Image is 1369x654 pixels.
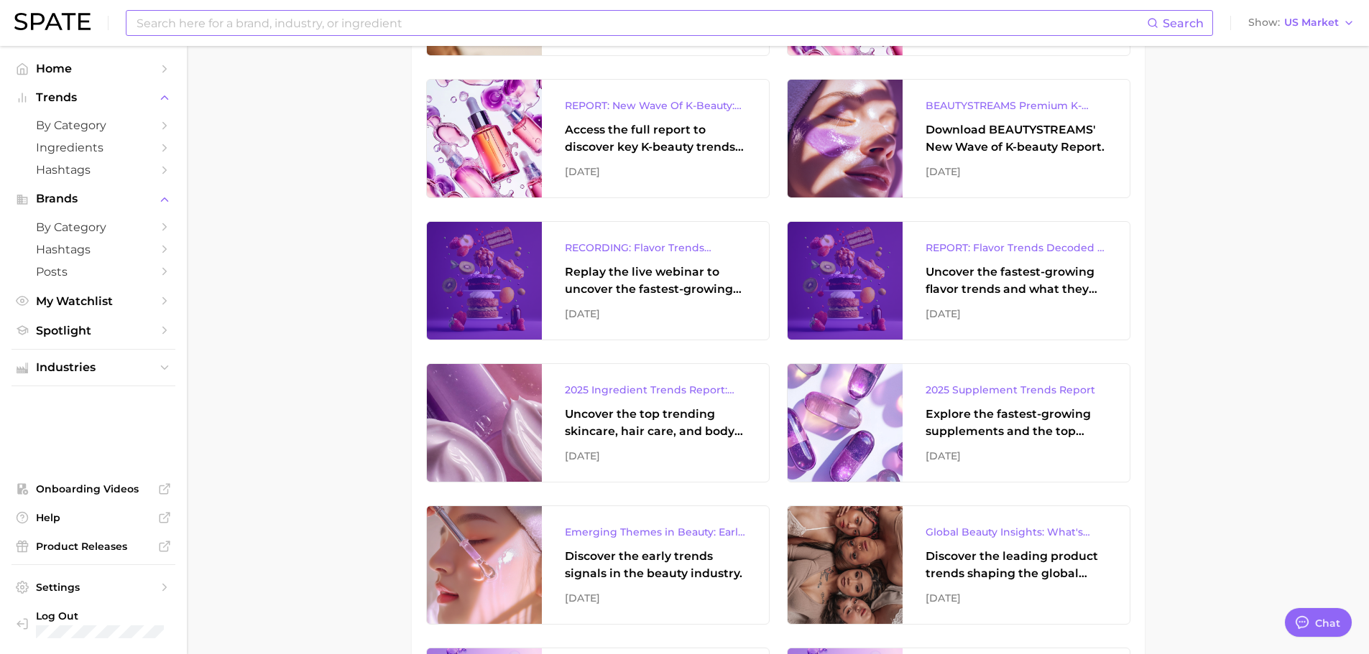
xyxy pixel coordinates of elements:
[926,523,1107,541] div: Global Beauty Insights: What's Trending & What's Ahead?
[426,221,770,340] a: RECORDING: Flavor Trends Decoded - What's New & What's Next According to TikTok & GoogleReplay th...
[787,221,1130,340] a: REPORT: Flavor Trends Decoded - What's New & What's Next According to TikTok & GoogleUncover the ...
[36,220,151,234] span: by Category
[1284,19,1339,27] span: US Market
[11,319,175,342] a: Spotlight
[426,363,770,482] a: 2025 Ingredient Trends Report: The Ingredients Defining Beauty in [DATE]Uncover the top trending ...
[135,11,1147,35] input: Search here for a brand, industry, or ingredient
[11,290,175,312] a: My Watchlist
[565,589,746,607] div: [DATE]
[926,447,1107,464] div: [DATE]
[14,13,91,30] img: SPATE
[36,243,151,256] span: Hashtags
[36,511,151,524] span: Help
[926,548,1107,582] div: Discover the leading product trends shaping the global beauty market.
[565,381,746,398] div: 2025 Ingredient Trends Report: The Ingredients Defining Beauty in [DATE]
[565,97,746,114] div: REPORT: New Wave Of K-Beauty: [GEOGRAPHIC_DATA]’s Trending Innovations In Skincare & Color Cosmetics
[565,263,746,298] div: Replay the live webinar to uncover the fastest-growing flavor trends and what they signal about e...
[36,62,151,75] span: Home
[565,121,746,156] div: Access the full report to discover key K-beauty trends influencing [DATE] beauty market
[36,581,151,594] span: Settings
[11,188,175,210] button: Brands
[36,163,151,177] span: Hashtags
[926,406,1107,440] div: Explore the fastest-growing supplements and the top wellness concerns driving consumer demand
[11,57,175,80] a: Home
[36,265,151,279] span: Posts
[1163,17,1204,30] span: Search
[36,192,151,205] span: Brands
[426,79,770,198] a: REPORT: New Wave Of K-Beauty: [GEOGRAPHIC_DATA]’s Trending Innovations In Skincare & Color Cosmet...
[11,536,175,557] a: Product Releases
[36,482,151,495] span: Onboarding Videos
[565,239,746,256] div: RECORDING: Flavor Trends Decoded - What's New & What's Next According to TikTok & Google
[36,324,151,337] span: Spotlight
[36,361,151,374] span: Industries
[11,216,175,238] a: by Category
[926,381,1107,398] div: 2025 Supplement Trends Report
[565,163,746,180] div: [DATE]
[36,609,164,622] span: Log Out
[787,363,1130,482] a: 2025 Supplement Trends ReportExplore the fastest-growing supplements and the top wellness concern...
[565,523,746,541] div: Emerging Themes in Beauty: Early Trend Signals with Big Potential
[11,507,175,528] a: Help
[11,357,175,378] button: Industries
[565,548,746,582] div: Discover the early trends signals in the beauty industry.
[11,136,175,159] a: Ingredients
[11,238,175,261] a: Hashtags
[926,163,1107,180] div: [DATE]
[11,478,175,500] a: Onboarding Videos
[426,505,770,625] a: Emerging Themes in Beauty: Early Trend Signals with Big PotentialDiscover the early trends signal...
[926,97,1107,114] div: BEAUTYSTREAMS Premium K-beauty Trends Report
[36,118,151,132] span: by Category
[11,576,175,598] a: Settings
[36,540,151,553] span: Product Releases
[36,91,151,104] span: Trends
[926,263,1107,298] div: Uncover the fastest-growing flavor trends and what they signal about evolving consumer tastes.
[926,121,1107,156] div: Download BEAUTYSTREAMS' New Wave of K-beauty Report.
[565,305,746,322] div: [DATE]
[11,159,175,181] a: Hashtags
[926,589,1107,607] div: [DATE]
[11,114,175,136] a: by Category
[565,447,746,464] div: [DATE]
[36,294,151,308] span: My Watchlist
[787,79,1130,198] a: BEAUTYSTREAMS Premium K-beauty Trends ReportDownload BEAUTYSTREAMS' New Wave of K-beauty Report.[...
[36,141,151,154] span: Ingredients
[11,261,175,283] a: Posts
[787,505,1130,625] a: Global Beauty Insights: What's Trending & What's Ahead?Discover the leading product trends shapin...
[11,87,175,108] button: Trends
[926,239,1107,256] div: REPORT: Flavor Trends Decoded - What's New & What's Next According to TikTok & Google
[1248,19,1280,27] span: Show
[1245,14,1358,32] button: ShowUS Market
[565,406,746,440] div: Uncover the top trending skincare, hair care, and body care ingredients capturing attention on Go...
[926,305,1107,322] div: [DATE]
[11,605,175,643] a: Log out. Currently logged in with e-mail kaitlyn.olert@loreal.com.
